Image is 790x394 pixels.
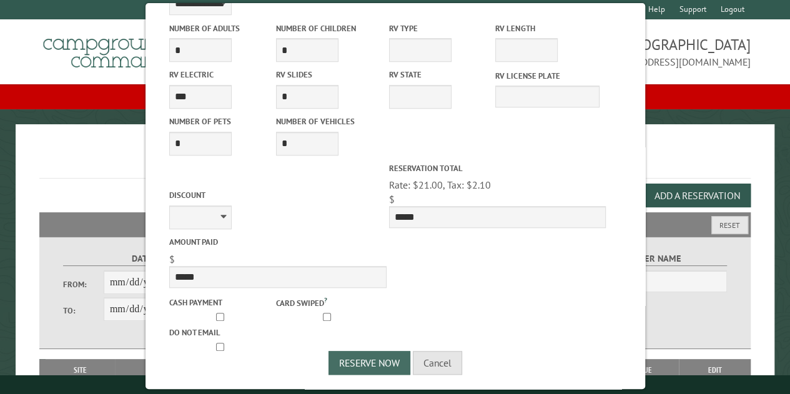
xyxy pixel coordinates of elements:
[388,69,493,81] label: RV State
[275,69,380,81] label: RV Slides
[63,278,104,290] label: From:
[169,327,273,338] label: Do not email
[63,305,104,317] label: To:
[169,297,273,308] label: Cash payment
[388,193,394,205] span: $
[679,359,750,382] th: Edit
[388,162,606,174] label: Reservation Total
[39,212,751,236] h2: Filters
[644,184,751,207] button: Add a Reservation
[388,179,490,191] span: Rate: $21.00, Tax: $2.10
[169,116,273,127] label: Number of Pets
[39,144,751,179] h1: Reservations
[169,22,273,34] label: Number of Adults
[388,22,493,34] label: RV Type
[328,351,410,375] button: Reserve Now
[275,22,380,34] label: Number of Children
[169,253,174,265] span: $
[169,236,386,248] label: Amount paid
[495,70,600,82] label: RV License Plate
[39,24,195,73] img: Campground Commander
[46,359,114,382] th: Site
[495,22,600,34] label: RV Length
[564,252,727,266] label: Customer Name
[275,295,380,308] label: Card swiped
[323,295,327,304] a: ?
[275,116,380,127] label: Number of Vehicles
[63,252,226,266] label: Dates
[169,189,386,201] label: Discount
[413,351,462,375] button: Cancel
[711,216,748,234] button: Reset
[169,69,273,81] label: RV Electric
[115,359,205,382] th: Dates
[613,359,679,382] th: Due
